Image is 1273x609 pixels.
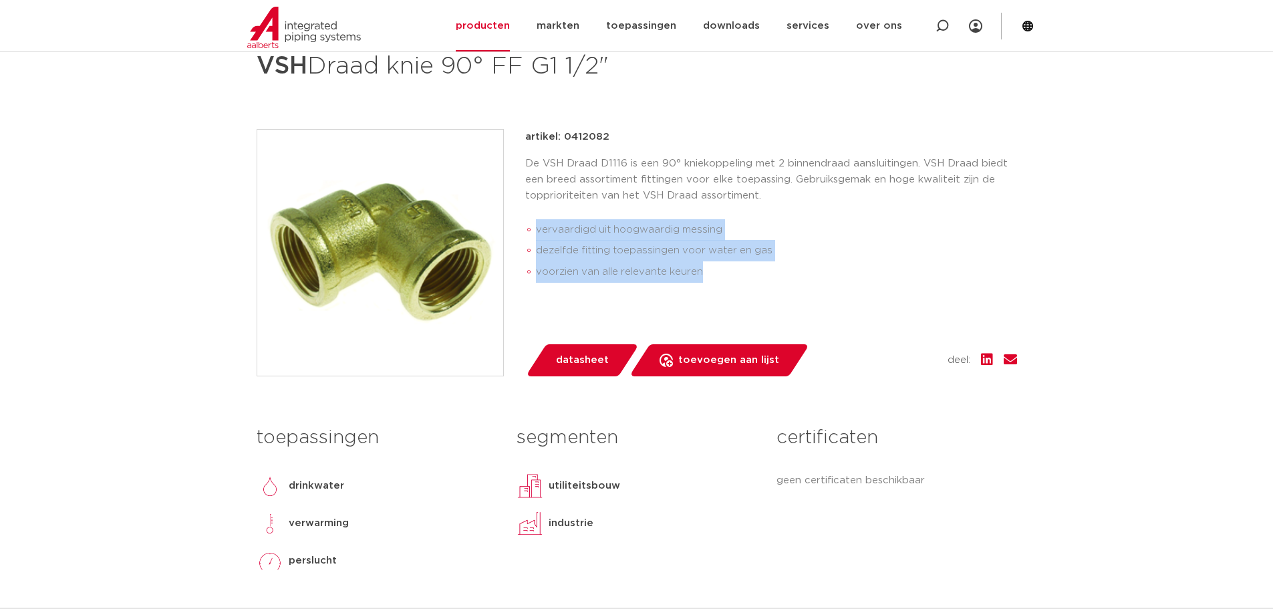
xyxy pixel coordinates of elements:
img: industrie [517,510,543,537]
p: geen certificaten beschikbaar [776,473,1016,489]
p: artikel: 0412082 [525,129,609,145]
p: drinkwater [289,478,344,494]
img: verwarming [257,510,283,537]
li: vervaardigd uit hoogwaardig messing [536,219,1017,241]
li: dezelfde fitting toepassingen voor water en gas [536,240,1017,261]
p: utiliteitsbouw [549,478,620,494]
p: De VSH Draad D1116 is een 90° kniekoppeling met 2 binnendraad aansluitingen. VSH Draad biedt een ... [525,156,1017,204]
h3: toepassingen [257,424,497,451]
h3: certificaten [776,424,1016,451]
span: toevoegen aan lijst [678,350,779,371]
span: datasheet [556,350,609,371]
li: voorzien van alle relevante keuren [536,261,1017,283]
a: datasheet [525,344,639,376]
p: industrie [549,515,593,531]
h1: Draad knie 90° FF G1 1/2" [257,46,758,86]
p: verwarming [289,515,349,531]
img: drinkwater [257,473,283,499]
img: Product Image for VSH Draad knie 90° FF G1 1/2" [257,130,503,376]
p: perslucht [289,553,337,569]
img: perslucht [257,547,283,574]
h3: segmenten [517,424,756,451]
span: deel: [948,352,970,368]
strong: VSH [257,54,307,78]
img: utiliteitsbouw [517,473,543,499]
